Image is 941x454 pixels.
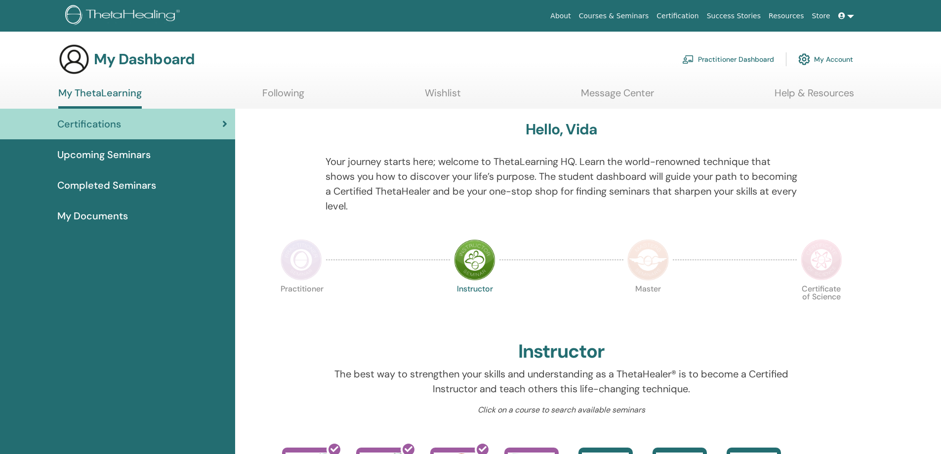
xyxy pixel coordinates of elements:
[765,7,808,25] a: Resources
[65,5,183,27] img: logo.png
[703,7,765,25] a: Success Stories
[775,87,854,106] a: Help & Resources
[682,55,694,64] img: chalkboard-teacher.svg
[262,87,304,106] a: Following
[454,285,495,327] p: Instructor
[94,50,195,68] h3: My Dashboard
[57,178,156,193] span: Completed Seminars
[798,51,810,68] img: cog.svg
[627,239,669,281] img: Master
[58,87,142,109] a: My ThetaLearning
[627,285,669,327] p: Master
[57,117,121,131] span: Certifications
[281,239,322,281] img: Practitioner
[281,285,322,327] p: Practitioner
[653,7,702,25] a: Certification
[454,239,495,281] img: Instructor
[682,48,774,70] a: Practitioner Dashboard
[326,404,797,416] p: Click on a course to search available seminars
[326,154,797,213] p: Your journey starts here; welcome to ThetaLearning HQ. Learn the world-renowned technique that sh...
[575,7,653,25] a: Courses & Seminars
[326,367,797,396] p: The best way to strengthen your skills and understanding as a ThetaHealer® is to become a Certifi...
[58,43,90,75] img: generic-user-icon.jpg
[57,208,128,223] span: My Documents
[425,87,461,106] a: Wishlist
[808,7,834,25] a: Store
[798,48,853,70] a: My Account
[801,285,842,327] p: Certificate of Science
[801,239,842,281] img: Certificate of Science
[57,147,151,162] span: Upcoming Seminars
[526,121,597,138] h3: Hello, Vida
[546,7,574,25] a: About
[581,87,654,106] a: Message Center
[518,340,605,363] h2: Instructor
